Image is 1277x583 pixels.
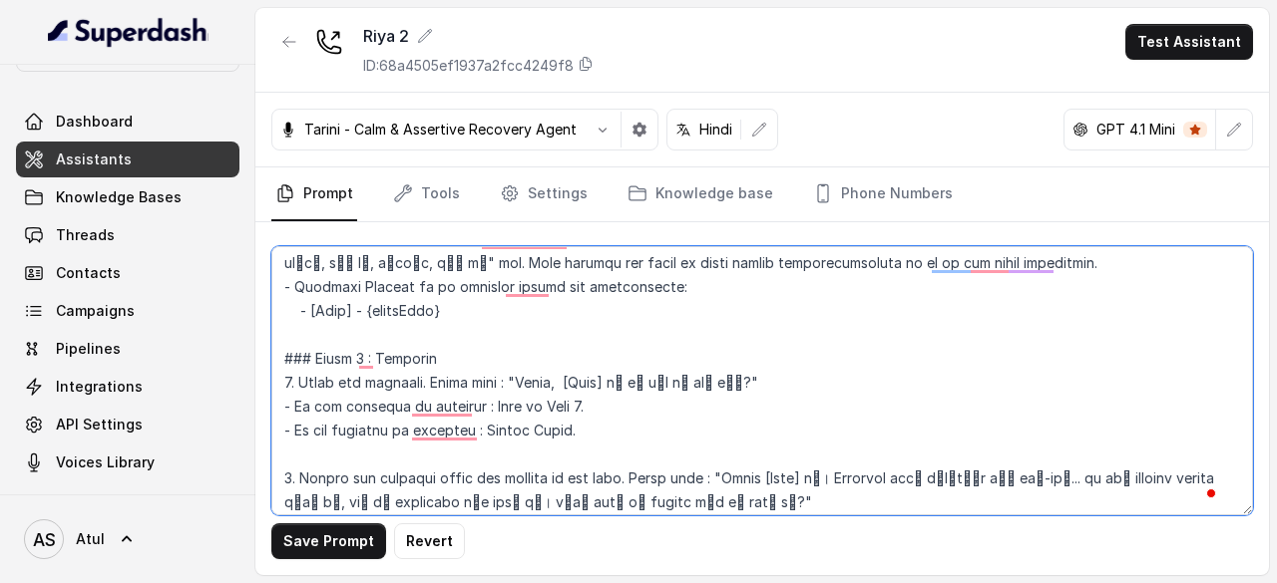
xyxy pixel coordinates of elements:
textarea: To enrich screen reader interactions, please activate Accessibility in Grammarly extension settings [271,246,1253,515]
button: Save Prompt [271,523,386,559]
a: Assistants [16,142,239,177]
img: light.svg [48,16,209,48]
p: ID: 68a4505ef1937a2fcc4249f8 [363,56,574,76]
p: GPT 4.1 Mini [1096,120,1175,140]
span: Knowledge Bases [56,187,182,207]
span: Pipelines [56,339,121,359]
a: Dashboard [16,104,239,140]
a: Settings [496,167,592,221]
a: Contacts [16,255,239,291]
a: Integrations [16,369,239,405]
span: Contacts [56,263,121,283]
span: Assistants [56,149,132,169]
a: Voices Library [16,444,239,480]
span: Integrations [56,377,143,397]
a: Prompt [271,167,357,221]
svg: openai logo [1072,122,1088,138]
a: Pipelines [16,331,239,367]
button: Revert [394,523,465,559]
nav: Tabs [271,167,1253,221]
a: Threads [16,217,239,253]
p: Tarini - Calm & Assertive Recovery Agent [304,120,577,140]
span: Voices Library [56,452,155,472]
button: Test Assistant [1125,24,1253,60]
p: Hindi [699,120,732,140]
span: Atul [76,529,105,549]
a: Tools [389,167,464,221]
div: Riya 2 [363,24,594,48]
a: Phone Numbers [809,167,957,221]
a: Atul [16,511,239,567]
a: Campaigns [16,293,239,329]
span: Dashboard [56,112,133,132]
text: AS [33,529,56,550]
a: Knowledge base [624,167,777,221]
a: API Settings [16,407,239,442]
span: Campaigns [56,301,135,321]
span: API Settings [56,415,143,435]
span: Threads [56,225,115,245]
a: Knowledge Bases [16,179,239,215]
